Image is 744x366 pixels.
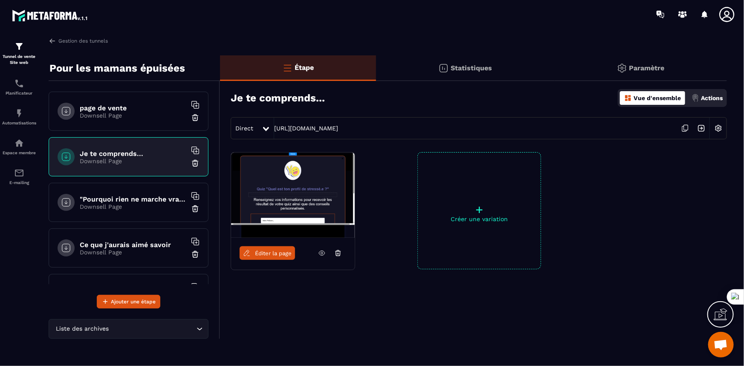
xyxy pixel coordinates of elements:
[14,108,24,118] img: automations
[49,37,108,45] a: Gestion des tunnels
[191,250,200,259] img: trash
[191,205,200,213] img: trash
[97,295,160,308] button: Ajouter une étape
[49,319,208,339] div: Search for option
[14,138,24,148] img: automations
[274,125,338,132] a: [URL][DOMAIN_NAME]
[418,216,541,222] p: Créer une variation
[701,95,723,101] p: Actions
[12,8,89,23] img: logo
[80,104,186,112] h6: page de vente
[231,92,325,104] h3: Je te comprends...
[2,72,36,102] a: schedulerschedulerPlanificateur
[708,332,734,357] a: Ouvrir le chat
[2,161,36,191] a: emailemailE-mailing
[617,63,627,73] img: setting-gr.5f69749f.svg
[240,246,295,260] a: Éditer la page
[2,180,36,185] p: E-mailing
[438,63,449,73] img: stats.20deebd0.svg
[111,324,194,334] input: Search for option
[14,41,24,52] img: formation
[49,37,56,45] img: arrow
[191,159,200,167] img: trash
[80,203,186,210] p: Downsell Page
[295,63,314,72] p: Étape
[451,64,492,72] p: Statistiques
[2,121,36,125] p: Automatisations
[2,54,36,66] p: Tunnel de vente Site web
[629,64,665,72] p: Paramètre
[255,250,292,256] span: Éditer la page
[111,297,156,306] span: Ajouter une étape
[710,120,727,136] img: setting-w.858f3a88.svg
[80,112,186,119] p: Downsell Page
[14,168,24,178] img: email
[2,35,36,72] a: formationformationTunnel de vente Site web
[191,113,200,122] img: trash
[282,63,292,73] img: bars-o.4a397970.svg
[80,150,186,158] h6: Je te comprends...
[80,249,186,256] p: Downsell Page
[54,324,111,334] span: Liste des archives
[624,94,632,102] img: dashboard-orange.40269519.svg
[235,125,253,132] span: Direct
[80,195,186,203] h6: "Pourquoi rien ne marche vraiment"
[80,241,186,249] h6: Ce que j'aurais aimé savoir
[231,153,355,238] img: image
[2,102,36,132] a: automationsautomationsAutomatisations
[634,95,681,101] p: Vue d'ensemble
[2,91,36,95] p: Planificateur
[418,204,541,216] p: +
[49,60,185,77] p: Pour les mamans épuisées
[693,120,709,136] img: arrow-next.bcc2205e.svg
[14,78,24,89] img: scheduler
[2,132,36,161] a: automationsautomationsEspace membre
[2,150,36,155] p: Espace membre
[80,158,186,164] p: Downsell Page
[692,94,699,102] img: actions.d6e523a2.png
